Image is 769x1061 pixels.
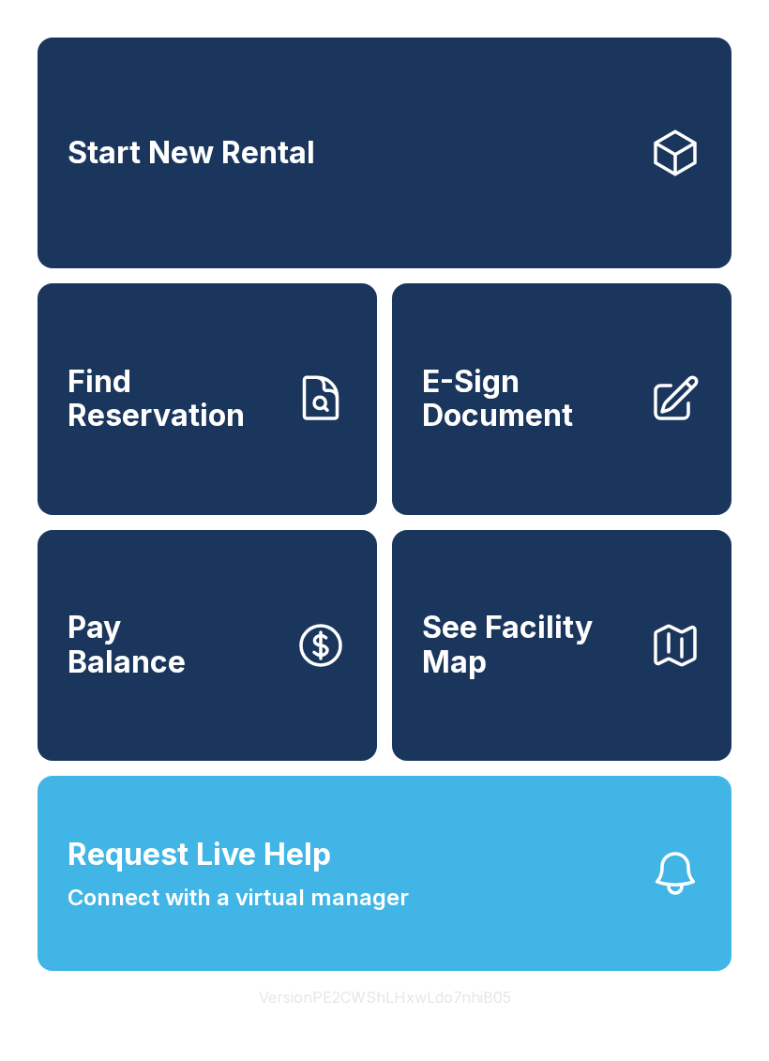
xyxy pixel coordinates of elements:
span: Start New Rental [68,136,315,171]
span: See Facility Map [422,611,634,679]
span: Request Live Help [68,832,331,877]
button: VersionPE2CWShLHxwLdo7nhiB05 [244,971,526,1023]
button: Request Live HelpConnect with a virtual manager [38,776,731,971]
span: E-Sign Document [422,365,634,433]
a: Find Reservation [38,283,377,514]
span: Pay Balance [68,611,186,679]
a: Start New Rental [38,38,731,268]
a: E-Sign Document [392,283,731,514]
span: Connect with a virtual manager [68,881,409,915]
span: Find Reservation [68,365,279,433]
button: See Facility Map [392,530,731,761]
a: PayBalance [38,530,377,761]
